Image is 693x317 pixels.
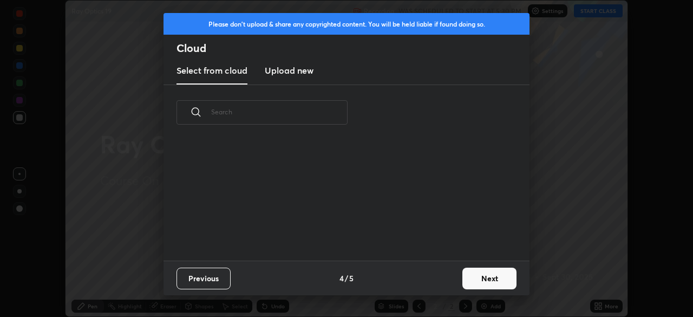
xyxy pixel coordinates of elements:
h4: 5 [349,273,354,284]
h4: 4 [339,273,344,284]
button: Next [462,268,517,289]
button: Previous [176,268,231,289]
h3: Upload new [265,64,313,77]
h2: Cloud [176,41,529,55]
input: Search [211,89,348,135]
div: Please don't upload & share any copyrighted content. You will be held liable if found doing so. [164,13,529,35]
div: grid [164,137,517,261]
h4: / [345,273,348,284]
h3: Select from cloud [176,64,247,77]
